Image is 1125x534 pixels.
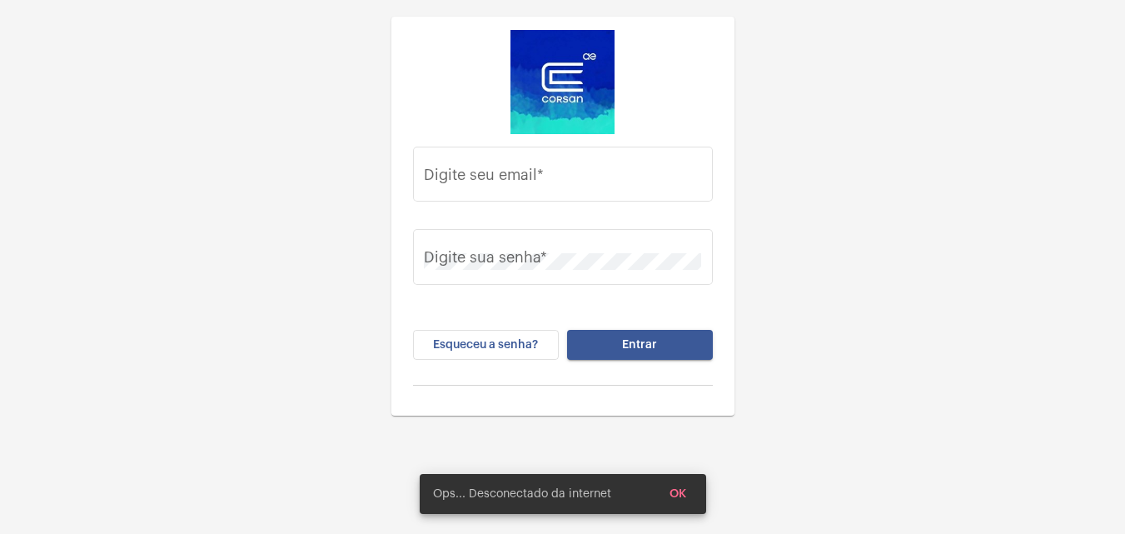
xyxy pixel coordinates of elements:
button: Entrar [567,330,713,360]
span: Ops... Desconectado da internet [433,486,611,502]
button: Esqueceu a senha? [413,330,559,360]
img: d4669ae0-8c07-2337-4f67-34b0df7f5ae4.jpeg [510,30,615,134]
button: OK [656,479,699,509]
span: Esqueceu a senha? [433,339,538,351]
span: OK [670,488,686,500]
span: Entrar [622,339,657,351]
input: Digite seu email [424,170,701,187]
